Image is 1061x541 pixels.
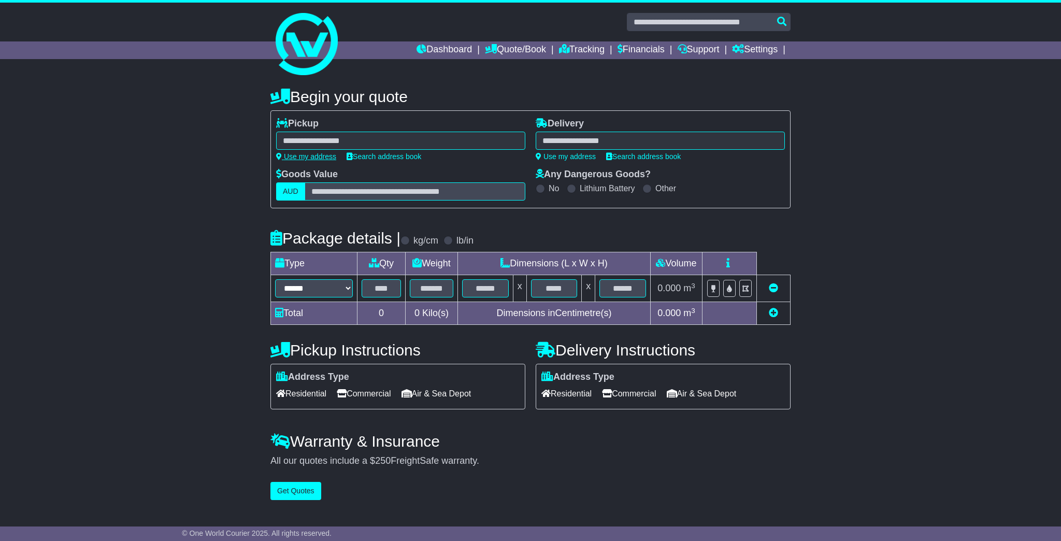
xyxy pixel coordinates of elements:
a: Search address book [606,152,681,161]
a: Use my address [276,152,336,161]
h4: Delivery Instructions [536,341,791,359]
label: Pickup [276,118,319,130]
sup: 3 [691,307,695,315]
a: Dashboard [417,41,472,59]
span: m [683,308,695,318]
td: Dimensions in Centimetre(s) [457,302,650,325]
td: Qty [357,252,406,275]
a: Financials [618,41,665,59]
td: Kilo(s) [406,302,458,325]
span: m [683,283,695,293]
td: Total [271,302,357,325]
td: x [513,275,526,302]
td: Dimensions (L x W x H) [457,252,650,275]
a: Use my address [536,152,596,161]
label: Address Type [276,372,349,383]
span: 0.000 [657,283,681,293]
a: Settings [732,41,778,59]
span: Residential [276,386,326,402]
span: Commercial [602,386,656,402]
span: © One World Courier 2025. All rights reserved. [182,529,332,537]
span: Residential [541,386,592,402]
h4: Begin your quote [270,88,791,105]
label: AUD [276,182,305,201]
td: Weight [406,252,458,275]
label: kg/cm [413,235,438,247]
span: Commercial [337,386,391,402]
label: Any Dangerous Goods? [536,169,651,180]
a: Support [678,41,720,59]
label: Lithium Battery [580,183,635,193]
h4: Warranty & Insurance [270,433,791,450]
a: Add new item [769,308,778,318]
td: x [582,275,595,302]
label: Goods Value [276,169,338,180]
label: Delivery [536,118,584,130]
button: Get Quotes [270,482,321,500]
span: 0.000 [657,308,681,318]
span: 250 [375,455,391,466]
label: lb/in [456,235,474,247]
label: No [549,183,559,193]
a: Search address book [347,152,421,161]
a: Quote/Book [485,41,546,59]
td: 0 [357,302,406,325]
label: Address Type [541,372,614,383]
a: Tracking [559,41,605,59]
sup: 3 [691,282,695,290]
td: Type [271,252,357,275]
span: Air & Sea Depot [667,386,737,402]
td: Volume [650,252,702,275]
h4: Pickup Instructions [270,341,525,359]
div: All our quotes include a $ FreightSafe warranty. [270,455,791,467]
h4: Package details | [270,230,400,247]
label: Other [655,183,676,193]
span: 0 [414,308,420,318]
a: Remove this item [769,283,778,293]
span: Air & Sea Depot [402,386,471,402]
